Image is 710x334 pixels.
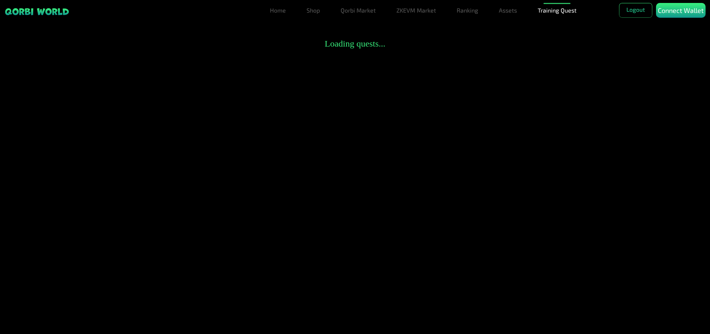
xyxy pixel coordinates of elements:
[267,3,289,18] a: Home
[304,3,323,18] a: Shop
[619,3,652,18] button: Logout
[535,3,579,18] a: Training Quest
[4,7,70,16] img: sticky brand-logo
[393,3,439,18] a: ZKEVM Market
[658,6,704,16] p: Connect Wallet
[338,3,379,18] a: Qorbi Market
[496,3,520,18] a: Assets
[454,3,481,18] a: Ranking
